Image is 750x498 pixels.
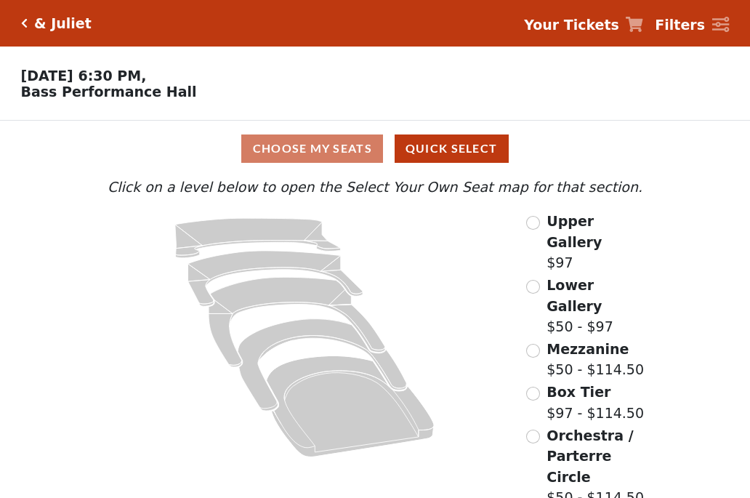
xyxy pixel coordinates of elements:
[547,382,644,423] label: $97 - $114.50
[104,177,646,198] p: Click on a level below to open the Select Your Own Seat map for that section.
[34,15,92,32] h5: & Juliet
[547,277,602,314] span: Lower Gallery
[175,218,341,258] path: Upper Gallery - Seats Available: 313
[547,384,610,400] span: Box Tier
[547,211,646,273] label: $97
[267,356,435,457] path: Orchestra / Parterre Circle - Seats Available: 34
[524,17,619,33] strong: Your Tickets
[547,341,629,357] span: Mezzanine
[547,213,602,250] span: Upper Gallery
[547,427,633,485] span: Orchestra / Parterre Circle
[547,339,644,380] label: $50 - $114.50
[188,251,363,306] path: Lower Gallery - Seats Available: 72
[395,134,509,163] button: Quick Select
[655,17,705,33] strong: Filters
[547,275,646,337] label: $50 - $97
[655,15,729,36] a: Filters
[524,15,643,36] a: Your Tickets
[21,18,28,28] a: Click here to go back to filters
